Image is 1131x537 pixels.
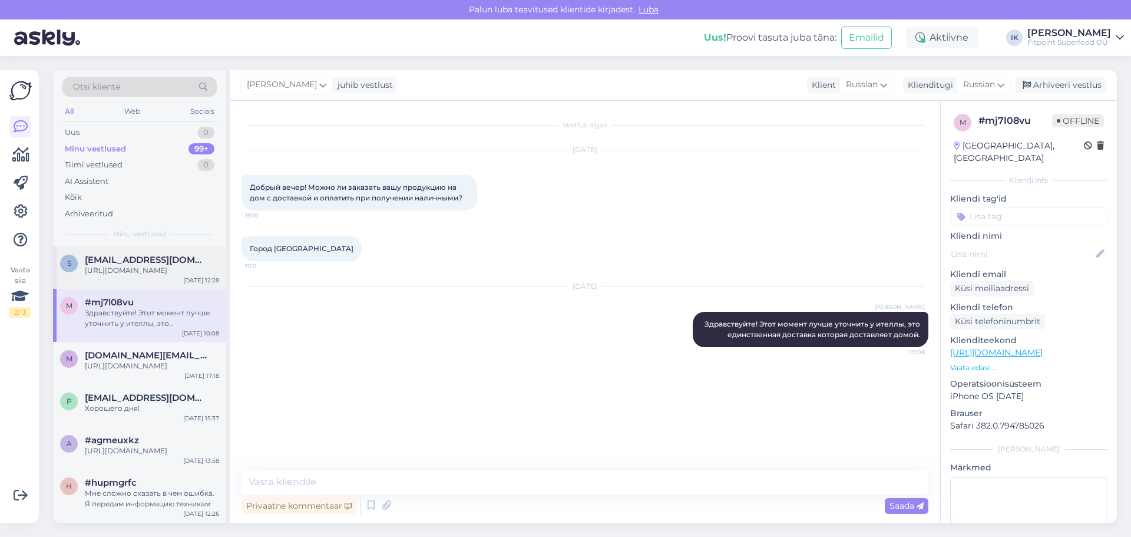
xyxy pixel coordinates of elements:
div: Küsi meiliaadressi [950,281,1034,296]
span: Здравствуйте! Этот момент лучше уточнить у ителлы, это единственная доставка которая доставляет д... [705,319,922,339]
p: Safari 382.0.794785026 [950,420,1107,432]
div: Kõik [65,192,82,203]
span: 19:11 [245,262,289,271]
p: Vaata edasi ... [950,363,1107,373]
span: Добрый вечер! Можно ли заказать вашу продукцию на дом с доставкой и оплатить при получении наличн... [250,183,462,202]
div: [PERSON_NAME] [950,444,1107,454]
div: Klient [807,79,836,91]
div: [URL][DOMAIN_NAME] [85,265,219,276]
span: Russian [846,78,878,91]
div: [URL][DOMAIN_NAME] [85,446,219,456]
img: Askly Logo [9,80,32,102]
span: [PERSON_NAME] [874,302,925,311]
div: Uus [65,127,80,139]
div: [DATE] 10:08 [182,329,219,338]
input: Lisa nimi [951,248,1094,261]
p: Brauser [950,407,1107,420]
button: Emailid [841,27,892,49]
p: Klienditeekond [950,334,1107,347]
span: Minu vestlused [113,229,166,239]
span: m [66,301,72,310]
input: Lisa tag [950,207,1107,225]
p: Kliendi telefon [950,301,1107,314]
div: Мне сложно сказать в чем ошибка. Я передам информацию техникам [85,488,219,509]
p: Kliendi nimi [950,230,1107,242]
div: IK [1006,29,1023,46]
div: Fitpoint Superfood OÜ [1027,38,1111,47]
div: Web [122,104,143,119]
div: Küsi telefoninumbrit [950,314,1045,330]
div: [PERSON_NAME] [1027,28,1111,38]
span: #hupmgrfc [85,477,137,488]
div: Хорошего дня! [85,403,219,414]
span: p.selihh@gmail.com [85,393,207,403]
a: [PERSON_NAME]Fitpoint Superfood OÜ [1027,28,1124,47]
div: Tiimi vestlused [65,159,123,171]
div: Kliendi info [950,175,1107,186]
p: Operatsioonisüsteem [950,378,1107,390]
div: Vaata siia [9,265,31,318]
p: iPhone OS [DATE] [950,390,1107,403]
div: [DATE] [242,281,928,292]
span: [PERSON_NAME] [247,78,317,91]
div: [DATE] 17:18 [184,371,219,380]
div: [DATE] 12:26 [183,509,219,518]
span: #agmeuxkz [85,435,139,446]
div: Aktiivne [906,27,978,48]
div: Arhiveeri vestlus [1016,77,1106,93]
div: # mj7l08vu [978,114,1052,128]
span: Otsi kliente [73,81,120,93]
div: Arhiveeritud [65,208,113,220]
div: [DATE] 15:37 [183,414,219,423]
div: Proovi tasuta juba täna: [704,31,836,45]
div: 0 [197,159,214,171]
span: Город [GEOGRAPHIC_DATA] [250,244,353,253]
span: a [67,439,72,448]
div: [URL][DOMAIN_NAME] [85,361,219,371]
div: 2 / 3 [9,307,31,318]
p: Kliendi email [950,268,1107,281]
span: margarita.gold.re@gmail.com [85,350,207,361]
span: m [960,118,966,127]
div: Minu vestlused [65,143,126,155]
div: Здравствуйте! Этот момент лучше уточнить у ителлы, это единственная доставка которая доставляет д... [85,308,219,329]
a: [URL][DOMAIN_NAME] [950,347,1043,358]
span: Russian [963,78,995,91]
p: Märkmed [950,462,1107,474]
div: Klienditugi [903,79,953,91]
div: 0 [197,127,214,139]
div: [DATE] 13:58 [183,456,219,465]
span: s [67,259,71,268]
div: [DATE] [242,144,928,155]
div: Vestlus algas [242,120,928,130]
span: 19:10 [245,211,289,220]
p: Kliendi tag'id [950,193,1107,205]
span: saga.sanja18@gmail.com [85,255,207,265]
b: Uus! [704,32,726,43]
span: Saada [889,500,924,511]
div: All [62,104,76,119]
span: #mj7l08vu [85,297,134,308]
span: Luba [635,4,662,15]
div: [GEOGRAPHIC_DATA], [GEOGRAPHIC_DATA] [954,140,1084,164]
span: 10:08 [881,348,925,357]
div: AI Assistent [65,176,108,187]
div: Socials [188,104,217,119]
span: Offline [1052,114,1104,127]
div: [DATE] 12:28 [183,276,219,285]
div: Privaatne kommentaar [242,498,356,514]
div: 99+ [188,143,214,155]
span: p [67,397,72,406]
span: h [66,482,72,490]
span: m [66,354,72,363]
div: juhib vestlust [333,79,393,91]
